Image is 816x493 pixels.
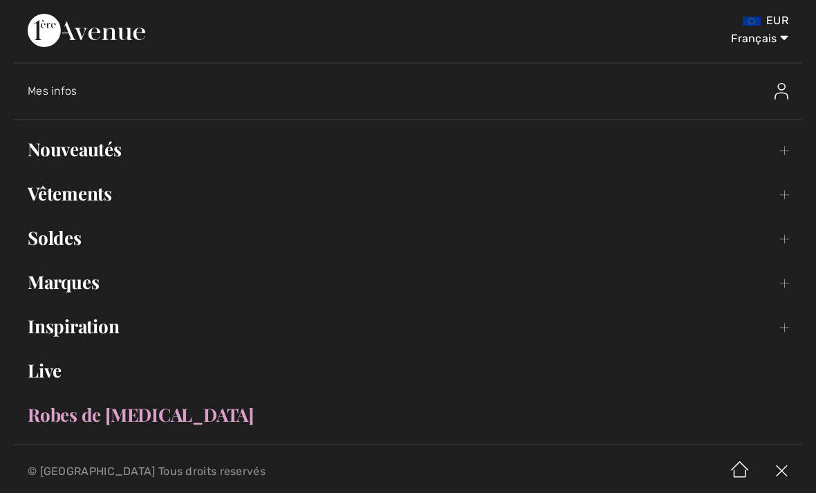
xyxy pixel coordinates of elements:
[28,14,145,47] img: 1ère Avenue
[28,84,77,97] span: Mes infos
[14,355,802,386] a: Live
[480,14,788,28] div: EUR
[14,223,802,253] a: Soldes
[775,83,788,100] img: Mes infos
[28,69,802,113] a: Mes infosMes infos
[14,267,802,297] a: Marques
[14,134,802,165] a: Nouveautés
[28,467,479,476] p: © [GEOGRAPHIC_DATA] Tous droits reservés
[32,10,59,22] span: Aide
[14,400,802,430] a: Robes de [MEDICAL_DATA]
[14,311,802,342] a: Inspiration
[761,450,802,493] img: X
[14,178,802,209] a: Vêtements
[719,450,761,493] img: Accueil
